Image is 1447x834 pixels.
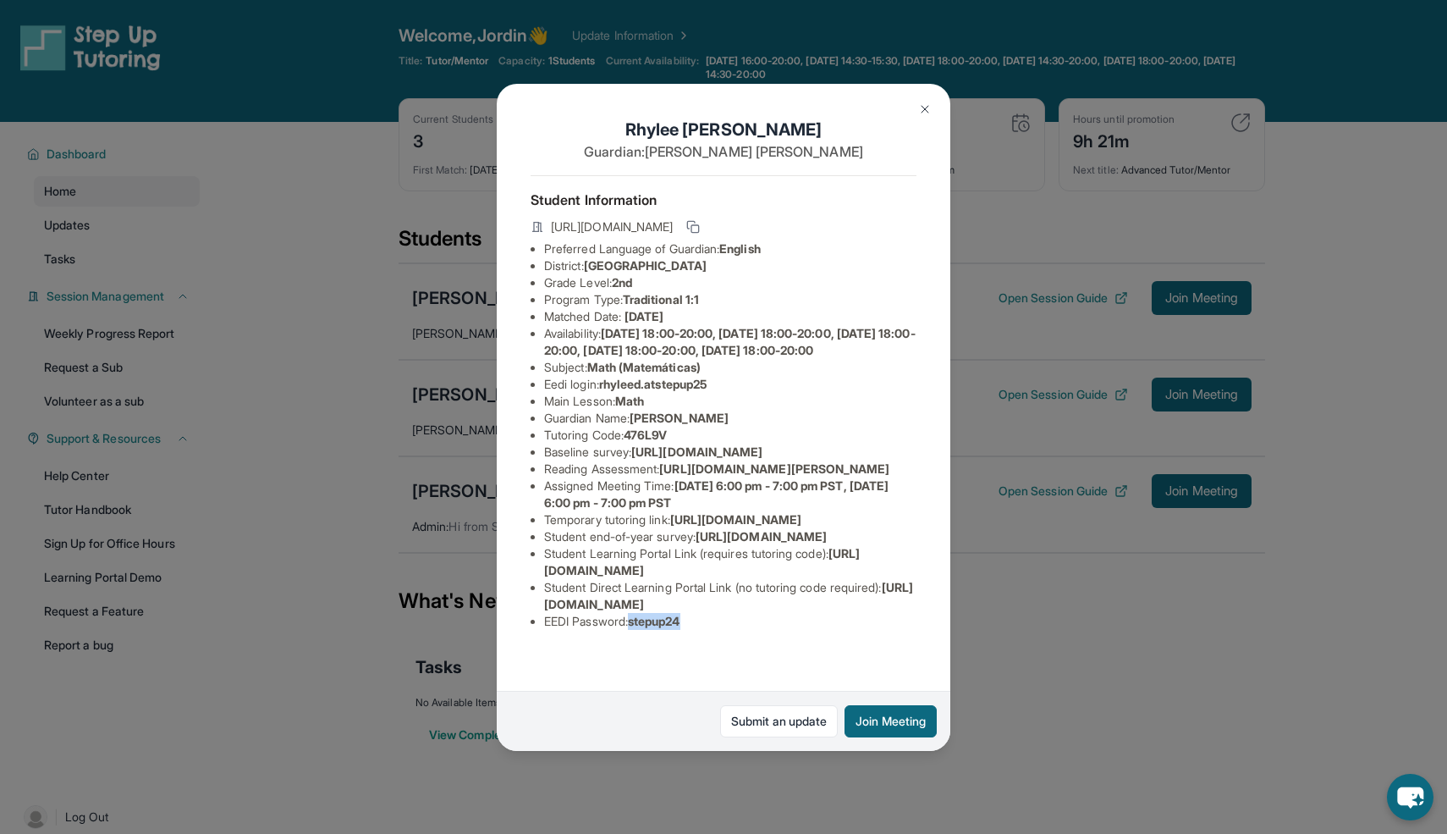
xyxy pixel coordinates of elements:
[544,427,916,444] li: Tutoring Code :
[544,410,916,427] li: Guardian Name :
[544,240,916,257] li: Preferred Language of Guardian:
[544,359,916,376] li: Subject :
[587,360,701,374] span: Math (Matemáticas)
[544,376,916,393] li: Eedi login :
[544,308,916,325] li: Matched Date:
[544,257,916,274] li: District:
[531,190,916,210] h4: Student Information
[631,445,762,459] span: [URL][DOMAIN_NAME]
[544,511,916,528] li: Temporary tutoring link :
[1387,774,1433,820] button: chat-button
[544,545,916,579] li: Student Learning Portal Link (requires tutoring code) :
[918,102,932,116] img: Close Icon
[544,291,916,308] li: Program Type:
[531,141,916,162] p: Guardian: [PERSON_NAME] [PERSON_NAME]
[599,377,707,391] span: rhyleed.atstepup25
[615,394,644,408] span: Math
[544,579,916,613] li: Student Direct Learning Portal Link (no tutoring code required) :
[624,428,667,442] span: 476L9V
[630,411,729,425] span: [PERSON_NAME]
[845,705,937,737] button: Join Meeting
[623,292,699,307] span: Traditional 1:1
[544,444,916,461] li: Baseline survey :
[544,461,916,478] li: Reading Assessment :
[659,461,889,476] span: [URL][DOMAIN_NAME][PERSON_NAME]
[544,478,889,510] span: [DATE] 6:00 pm - 7:00 pm PST, [DATE] 6:00 pm - 7:00 pm PST
[584,258,707,273] span: [GEOGRAPHIC_DATA]
[624,309,663,323] span: [DATE]
[719,241,761,256] span: English
[544,393,916,410] li: Main Lesson :
[683,217,703,237] button: Copy link
[696,529,827,544] span: [URL][DOMAIN_NAME]
[544,325,916,359] li: Availability:
[531,118,916,141] h1: Rhylee [PERSON_NAME]
[544,478,916,511] li: Assigned Meeting Time :
[551,218,673,235] span: [URL][DOMAIN_NAME]
[628,614,680,628] span: stepup24
[544,326,916,357] span: [DATE] 18:00-20:00, [DATE] 18:00-20:00, [DATE] 18:00-20:00, [DATE] 18:00-20:00, [DATE] 18:00-20:00
[720,705,838,737] a: Submit an update
[544,528,916,545] li: Student end-of-year survey :
[670,512,801,527] span: [URL][DOMAIN_NAME]
[544,274,916,291] li: Grade Level:
[612,275,632,290] span: 2nd
[544,613,916,630] li: EEDI Password :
